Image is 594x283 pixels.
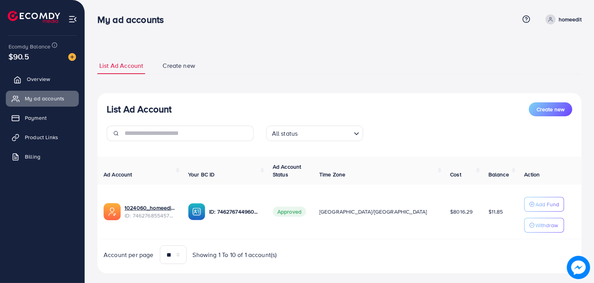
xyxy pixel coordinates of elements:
span: Approved [273,207,306,217]
span: $11.85 [488,208,503,216]
button: Add Fund [524,197,564,212]
input: Search for option [300,126,350,139]
span: Overview [27,75,50,83]
p: homeedit [559,15,582,24]
span: My ad accounts [25,95,64,102]
span: Ad Account Status [273,163,301,178]
p: ID: 7462767449604177937 [209,207,260,216]
span: List Ad Account [99,61,143,70]
span: Create new [163,61,195,70]
span: Action [524,171,540,178]
span: [GEOGRAPHIC_DATA]/[GEOGRAPHIC_DATA] [319,208,427,216]
span: Create new [537,105,565,113]
a: Billing [6,149,79,164]
button: Create new [529,102,572,116]
span: Showing 1 To 10 of 1 account(s) [193,250,277,259]
span: Cost [450,171,461,178]
span: All status [270,128,300,139]
a: 1024060_homeedit7_1737561213516 [125,204,176,212]
img: image [567,256,590,279]
a: Payment [6,110,79,126]
span: ID: 7462768554572742672 [125,212,176,219]
span: Product Links [25,133,58,141]
span: $90.5 [9,51,29,62]
img: menu [68,15,77,24]
span: Ecomdy Balance [9,43,50,50]
span: Payment [25,114,47,122]
img: ic-ba-acc.ded83a64.svg [188,203,205,220]
div: <span class='underline'>1024060_homeedit7_1737561213516</span></br>7462768554572742672 [125,204,176,220]
button: Withdraw [524,218,564,233]
span: Time Zone [319,171,345,178]
div: Search for option [266,126,363,141]
img: image [68,53,76,61]
a: homeedit [542,14,582,24]
a: Product Links [6,129,79,145]
a: Overview [6,71,79,87]
span: Balance [488,171,509,178]
img: ic-ads-acc.e4c84228.svg [104,203,121,220]
a: My ad accounts [6,91,79,106]
span: Your BC ID [188,171,215,178]
span: Account per page [104,250,154,259]
span: Ad Account [104,171,132,178]
span: Billing [25,153,40,160]
h3: List Ad Account [107,104,171,115]
img: logo [8,11,60,23]
span: $8016.29 [450,208,473,216]
p: Add Fund [535,200,559,209]
p: Withdraw [535,221,558,230]
h3: My ad accounts [97,14,170,25]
